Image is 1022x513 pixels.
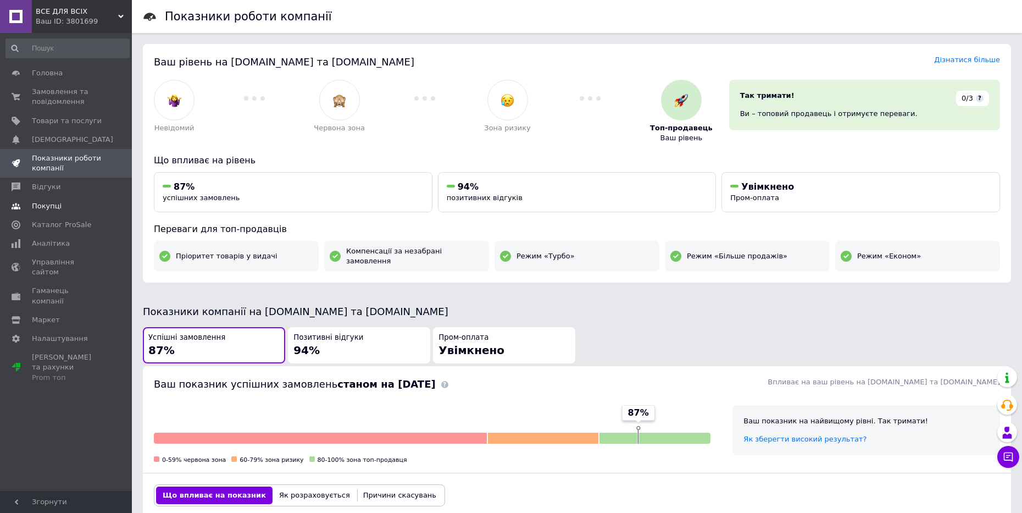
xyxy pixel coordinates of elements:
span: Пром-оплата [438,333,488,343]
span: [PERSON_NAME] та рахунки [32,352,102,383]
span: Товари та послуги [32,116,102,126]
img: :disappointed_relieved: [501,93,514,107]
button: Пром-оплатаУвімкнено [433,327,575,364]
span: Аналітика [32,239,70,249]
span: Успішні замовлення [148,333,225,343]
span: Каталог ProSale [32,220,91,230]
span: 87% [174,181,195,192]
span: Замовлення та повідомлення [32,87,102,107]
div: Ви – топовий продавець і отримуєте переваги. [740,109,989,119]
a: Дізнатися більше [934,56,1000,64]
span: позитивних відгуків [447,194,523,202]
div: 0/3 [956,91,989,106]
span: Зона ризику [484,123,531,133]
span: Так тримати! [740,91,795,100]
span: Ваш рівень на [DOMAIN_NAME] та [DOMAIN_NAME] [154,56,414,68]
span: Покупці [32,201,62,211]
div: Ваш ID: 3801699 [36,16,132,26]
div: Prom топ [32,373,102,383]
span: ? [976,95,984,102]
span: Налаштування [32,334,88,344]
button: Чат з покупцем [997,446,1019,468]
span: Компенсації за незабрані замовлення [346,246,484,266]
span: Показники компанії на [DOMAIN_NAME] та [DOMAIN_NAME] [143,306,448,317]
span: Пром-оплата [730,194,779,202]
h1: Показники роботи компанії [165,10,332,23]
span: ВСЕ ДЛЯ ВСІХ [36,7,118,16]
span: 87% [148,344,175,357]
span: Позитивні відгуки [293,333,363,343]
span: 0-59% червона зона [162,456,226,464]
img: :see_no_evil: [332,93,346,107]
span: Пріоритет товарів у видачі [176,251,277,261]
button: Що впливає на показник [156,487,273,504]
button: 87%успішних замовлень [154,172,432,212]
button: Причини скасувань [357,487,443,504]
span: Топ-продавець [650,123,713,133]
span: Управління сайтом [32,257,102,277]
span: Показники роботи компанії [32,153,102,173]
span: Невідомий [154,123,195,133]
button: Позитивні відгуки94% [288,327,430,364]
span: Що впливає на рівень [154,155,255,166]
span: Режим «Економ» [857,251,921,261]
button: Успішні замовлення87% [143,327,285,364]
span: Впливає на ваш рівень на [DOMAIN_NAME] та [DOMAIN_NAME] [768,378,1000,386]
span: 87% [627,407,648,419]
button: УвімкненоПром-оплата [721,172,1000,212]
b: станом на [DATE] [337,378,435,390]
span: Увімкнено [741,181,794,192]
img: :rocket: [674,93,688,107]
button: Як розраховується [273,487,357,504]
span: Відгуки [32,182,60,192]
span: Увімкнено [438,344,504,357]
div: Ваш показник на найвищому рівні. Так тримати! [743,416,989,426]
span: Режим «Більше продажів» [687,251,787,261]
input: Пошук [5,38,130,58]
span: Ваш показник успішних замовлень [154,378,436,390]
span: 80-100% зона топ-продавця [318,456,407,464]
img: :woman-shrugging: [168,93,181,107]
span: Гаманець компанії [32,286,102,306]
span: Режим «Турбо» [516,251,575,261]
a: Як зберегти високий результат? [743,435,867,443]
span: Червона зона [314,123,365,133]
span: 94% [458,181,479,192]
button: 94%позитивних відгуків [438,172,716,212]
span: 94% [293,344,320,357]
span: [DEMOGRAPHIC_DATA] [32,135,113,145]
span: Ваш рівень [660,133,703,143]
span: Переваги для топ-продавців [154,224,287,234]
span: успішних замовлень [163,194,240,202]
span: Головна [32,68,63,78]
span: 60-79% зона ризику [240,456,303,464]
span: Маркет [32,315,60,325]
